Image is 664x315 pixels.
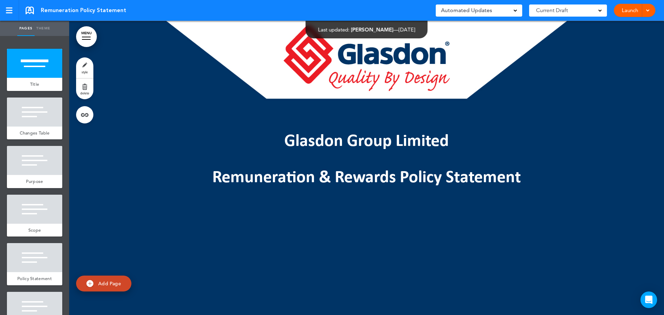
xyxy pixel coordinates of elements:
a: Title [7,78,62,91]
a: Pages [17,21,35,36]
span: Current Draft [536,6,568,15]
span: [PERSON_NAME] [351,26,394,33]
span: Purpose [26,178,43,184]
span: delete [80,91,89,95]
a: Add Page [76,276,131,292]
span: Last updated: [318,26,350,33]
a: Policy Statement [7,272,62,285]
div: — [318,27,415,32]
span: Changes Table [20,130,50,136]
a: MENU [76,26,97,47]
span: style [82,70,88,74]
span: Title [30,81,39,87]
a: delete [76,78,93,99]
a: Theme [35,21,52,36]
a: Launch [619,4,641,17]
span: Glasdon Group Limited [284,133,449,150]
span: Add Page [98,280,121,287]
span: Scope [28,227,41,233]
span: Remuneration Policy Statement [41,7,126,14]
a: Scope [7,224,62,237]
a: Purpose [7,175,62,188]
span: Policy Statement [17,276,52,281]
span: Automated Updates [441,6,492,15]
span: Remuneration & Rewards Policy Statement [212,169,521,187]
img: add.svg [86,280,93,287]
a: style [76,57,93,78]
span: [DATE] [399,26,415,33]
a: Changes Table [7,127,62,140]
div: Open Intercom Messenger [640,291,657,308]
